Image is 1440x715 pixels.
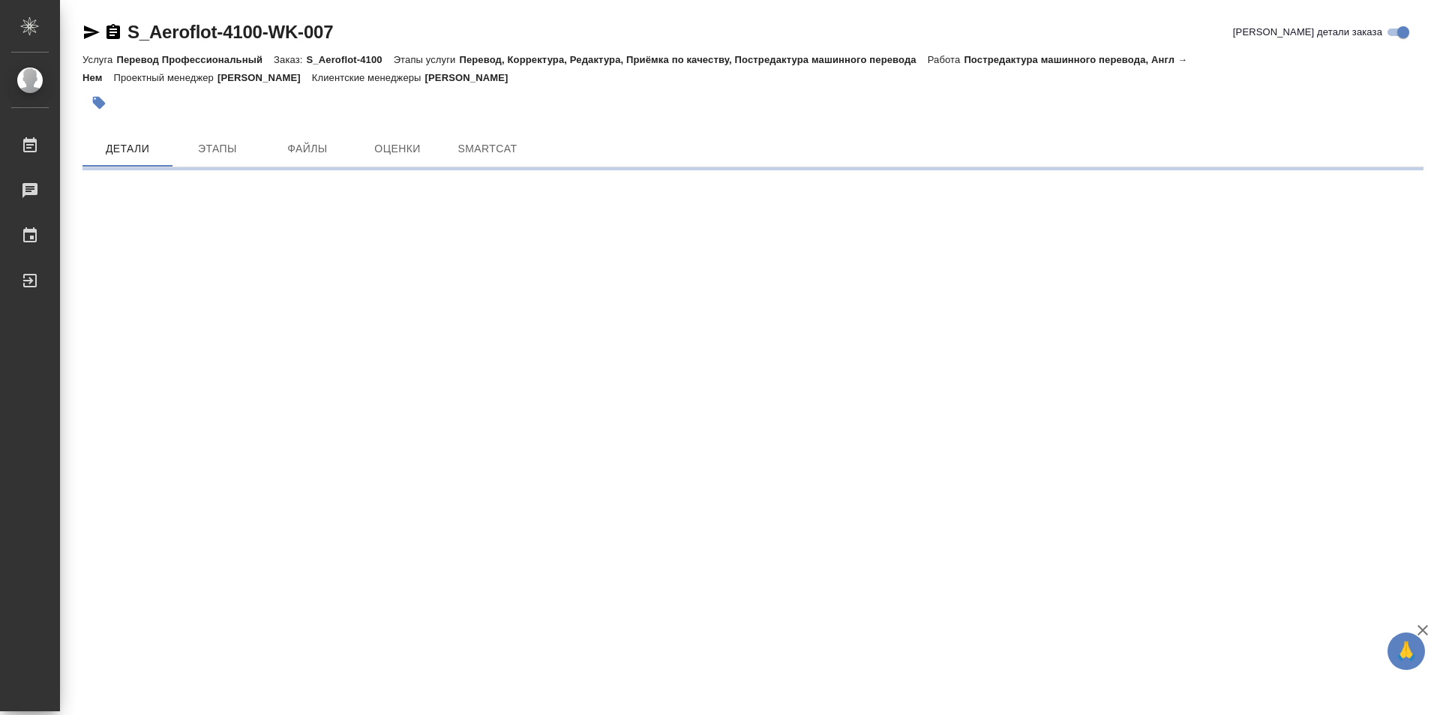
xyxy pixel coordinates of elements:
span: 🙏 [1393,635,1419,667]
p: Услуга [82,54,116,65]
p: Проектный менеджер [113,72,217,83]
span: SmartCat [451,140,523,158]
a: S_Aeroflot-4100-WK-007 [127,22,333,42]
p: [PERSON_NAME] [425,72,520,83]
p: Работа [928,54,964,65]
span: Детали [91,140,163,158]
span: [PERSON_NAME] детали заказа [1233,25,1382,40]
button: 🙏 [1387,632,1425,670]
p: Заказ: [274,54,306,65]
p: Перевод, Корректура, Редактура, Приёмка по качеству, Постредактура машинного перевода [459,54,927,65]
span: Этапы [181,140,253,158]
p: S_Aeroflot-4100 [307,54,394,65]
button: Скопировать ссылку для ЯМессенджера [82,23,100,41]
p: Клиентские менеджеры [312,72,425,83]
p: Перевод Профессиональный [116,54,274,65]
span: Файлы [271,140,343,158]
button: Скопировать ссылку [104,23,122,41]
button: Добавить тэг [82,86,115,119]
span: Оценки [361,140,433,158]
p: Этапы услуги [394,54,460,65]
p: [PERSON_NAME] [217,72,312,83]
